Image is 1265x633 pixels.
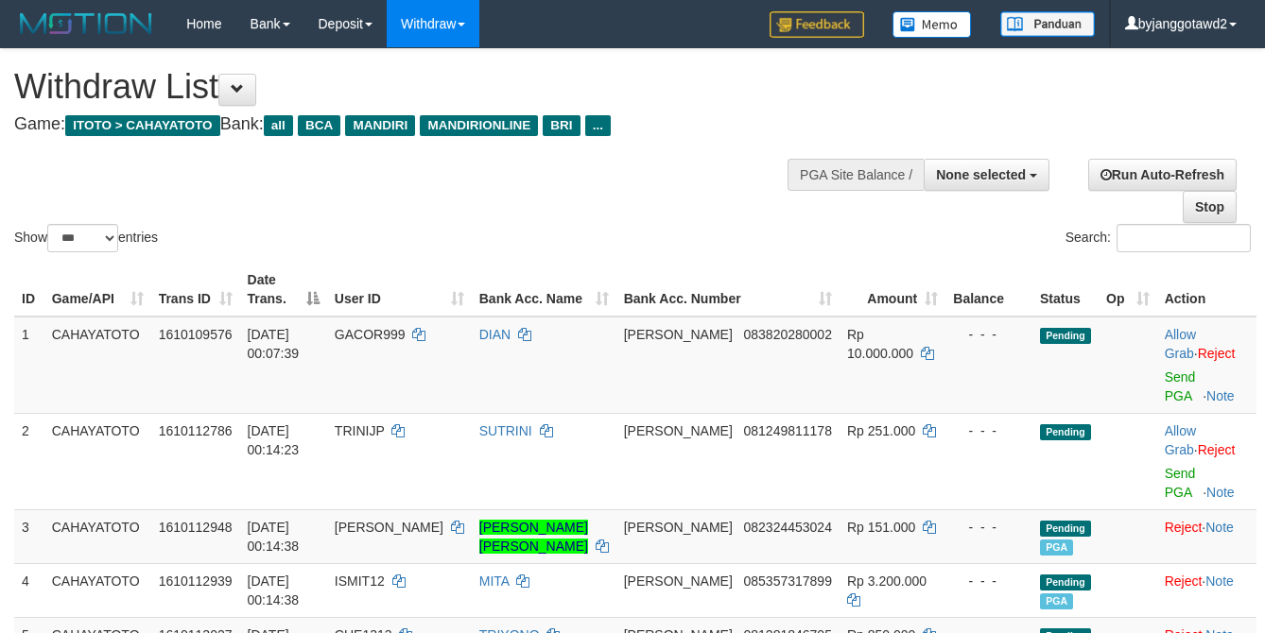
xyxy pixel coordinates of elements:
img: MOTION_logo.png [14,9,158,38]
span: BRI [543,115,580,136]
img: Feedback.jpg [770,11,864,38]
span: Rp 10.000.000 [847,327,913,361]
td: CAHAYATOTO [44,509,151,563]
input: Search: [1117,224,1251,252]
span: all [264,115,293,136]
td: 2 [14,413,44,509]
span: Rp 251.000 [847,423,915,438]
img: Button%20Memo.svg [892,11,972,38]
button: None selected [924,159,1049,191]
div: - - - [953,572,1025,590]
th: Amount: activate to sort column ascending [840,263,945,316]
a: Send PGA [1165,369,1196,403]
td: CAHAYATOTO [44,563,151,617]
label: Search: [1066,224,1251,252]
div: PGA Site Balance / [788,159,924,191]
a: Note [1206,485,1235,500]
span: Rp 3.200.000 [847,573,927,589]
th: Bank Acc. Name: activate to sort column ascending [472,263,616,316]
a: Note [1205,520,1234,535]
a: SUTRINI [479,423,532,438]
a: Allow Grab [1165,327,1196,361]
th: Balance [945,263,1032,316]
th: Date Trans.: activate to sort column descending [240,263,327,316]
img: panduan.png [1000,11,1095,37]
td: · [1157,316,1256,414]
a: Note [1205,573,1234,589]
span: Pending [1040,328,1091,344]
span: TRINIJP [335,423,385,438]
span: Copy 081249811178 to clipboard [743,423,831,438]
div: - - - [953,325,1025,344]
a: Reject [1198,442,1236,457]
a: Send PGA [1165,466,1196,500]
span: 1610112948 [159,520,233,535]
label: Show entries [14,224,158,252]
td: · [1157,563,1256,617]
span: Copy 083820280002 to clipboard [743,327,831,342]
td: CAHAYATOTO [44,316,151,414]
select: Showentries [47,224,118,252]
a: Allow Grab [1165,423,1196,457]
span: Rp 151.000 [847,520,915,535]
td: 1 [14,316,44,414]
a: Note [1206,388,1235,403]
span: Pending [1040,424,1091,440]
h1: Withdraw List [14,68,824,106]
td: CAHAYATOTO [44,413,151,509]
span: [DATE] 00:14:38 [248,520,300,554]
span: [DATE] 00:14:38 [248,573,300,607]
td: · [1157,509,1256,563]
span: [DATE] 00:14:23 [248,423,300,457]
a: Reject [1165,520,1203,535]
span: 1610112786 [159,423,233,438]
span: MANDIRI [345,115,415,136]
a: Reject [1165,573,1203,589]
span: Marked by byjanggotawd2 [1040,593,1073,609]
div: - - - [953,518,1025,537]
span: [PERSON_NAME] [624,327,733,342]
span: ITOTO > CAHAYATOTO [65,115,220,136]
h4: Game: Bank: [14,115,824,134]
span: ISMIT12 [335,573,385,589]
th: User ID: activate to sort column ascending [327,263,472,316]
span: Copy 082324453024 to clipboard [743,520,831,535]
th: Bank Acc. Number: activate to sort column ascending [616,263,840,316]
th: Trans ID: activate to sort column ascending [151,263,240,316]
span: [PERSON_NAME] [624,423,733,438]
span: 1610109576 [159,327,233,342]
a: Run Auto-Refresh [1088,159,1237,191]
span: · [1165,423,1198,457]
span: Pending [1040,574,1091,590]
div: - - - [953,421,1025,440]
a: [PERSON_NAME] [PERSON_NAME] [479,520,588,554]
a: Stop [1183,191,1237,223]
span: · [1165,327,1198,361]
span: 1610112939 [159,573,233,589]
span: Marked by byjanggotawd2 [1040,539,1073,556]
span: Copy 085357317899 to clipboard [743,573,831,589]
span: GACOR999 [335,327,406,342]
span: [PERSON_NAME] [335,520,443,535]
span: None selected [936,167,1026,182]
td: 3 [14,509,44,563]
span: MANDIRIONLINE [420,115,538,136]
td: · [1157,413,1256,509]
span: [PERSON_NAME] [624,573,733,589]
a: Reject [1198,346,1236,361]
th: Status [1032,263,1099,316]
a: MITA [479,573,510,589]
span: [PERSON_NAME] [624,520,733,535]
th: Action [1157,263,1256,316]
th: Op: activate to sort column ascending [1099,263,1157,316]
th: Game/API: activate to sort column ascending [44,263,151,316]
th: ID [14,263,44,316]
span: Pending [1040,521,1091,537]
span: BCA [298,115,340,136]
span: [DATE] 00:07:39 [248,327,300,361]
a: DIAN [479,327,511,342]
td: 4 [14,563,44,617]
span: ... [585,115,611,136]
